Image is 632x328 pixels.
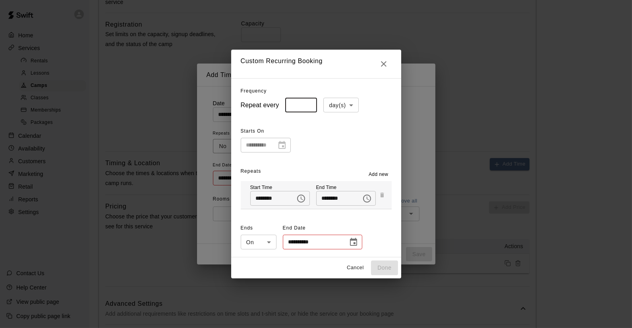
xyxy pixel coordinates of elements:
[231,50,401,78] h2: Custom Recurring Booking
[250,184,310,191] p: Start Time
[369,171,388,179] span: Add new
[241,88,267,94] span: Frequency
[241,168,261,174] span: Repeats
[293,191,309,206] button: Choose time, selected time is 6:00 PM
[342,262,368,274] button: Cancel
[365,168,392,181] button: Add new
[316,184,376,191] p: End Time
[241,235,276,249] div: On
[283,222,362,235] span: End Date
[323,98,358,112] div: day(s)
[241,222,276,235] span: Ends
[359,191,375,206] button: Choose time, selected time is 7:00 PM
[376,56,392,72] button: Close
[346,234,361,250] button: Choose date
[241,100,279,111] h6: Repeat every
[241,125,291,138] span: Starts On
